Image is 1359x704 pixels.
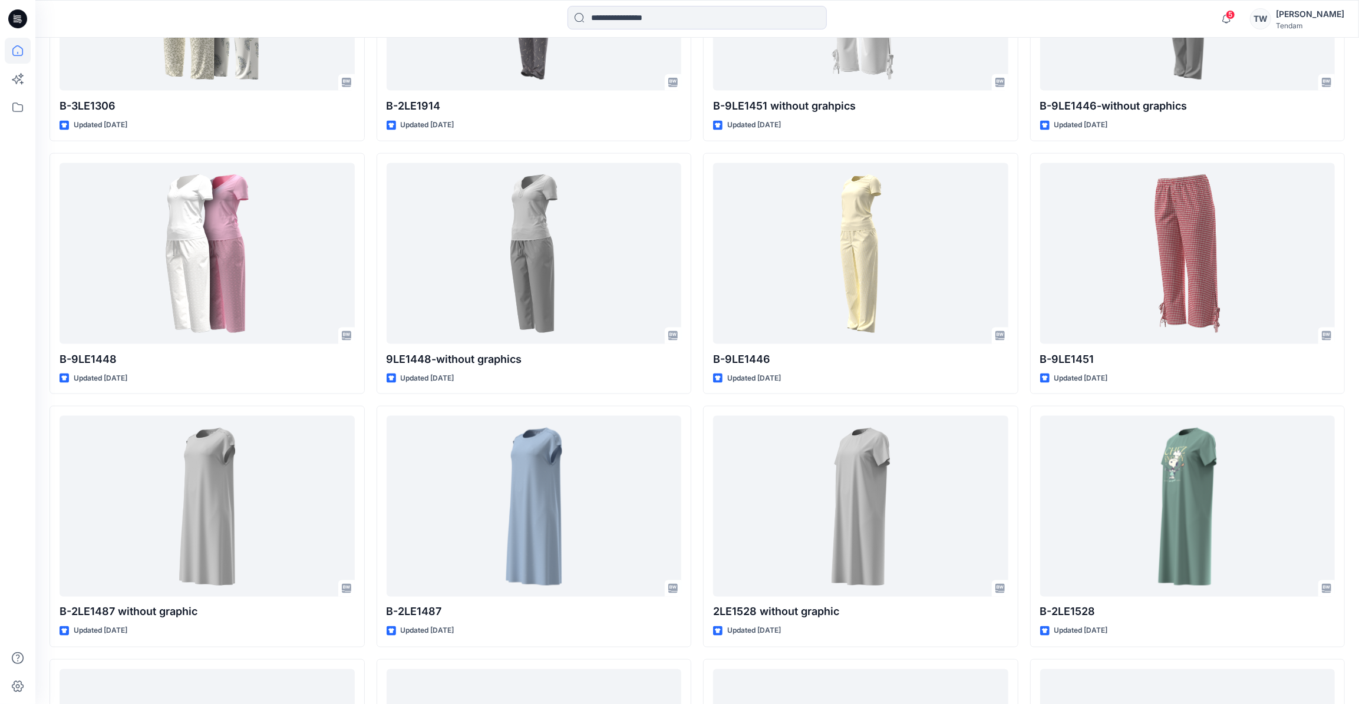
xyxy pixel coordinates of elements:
a: B-2LE1487 without graphic [60,416,355,597]
p: Updated [DATE] [727,119,781,131]
p: Updated [DATE] [401,625,454,637]
p: B-2LE1914 [387,98,682,114]
p: B-2LE1487 [387,604,682,620]
p: Updated [DATE] [401,372,454,385]
a: B-9LE1451 [1040,163,1335,344]
p: B-9LE1448 [60,351,355,368]
p: Updated [DATE] [1054,625,1108,637]
p: Updated [DATE] [74,625,127,637]
p: 2LE1528 without graphic [713,604,1008,620]
a: 9LE1448-without graphics [387,163,682,344]
p: B-2LE1487 without graphic [60,604,355,620]
a: B-2LE1528 [1040,416,1335,597]
p: B-9LE1446-without graphics [1040,98,1335,114]
a: 2LE1528 without graphic [713,416,1008,597]
p: Updated [DATE] [401,119,454,131]
p: B-9LE1451 without grahpics [713,98,1008,114]
a: B-2LE1487 [387,416,682,597]
p: B-2LE1528 [1040,604,1335,620]
span: 5 [1226,10,1235,19]
div: Tendam [1276,21,1344,30]
p: Updated [DATE] [1054,119,1108,131]
div: TW [1250,8,1271,29]
p: B-3LE1306 [60,98,355,114]
p: B-9LE1451 [1040,351,1335,368]
p: B-9LE1446 [713,351,1008,368]
p: Updated [DATE] [74,372,127,385]
a: B-9LE1448 [60,163,355,344]
a: B-9LE1446 [713,163,1008,344]
div: [PERSON_NAME] [1276,7,1344,21]
p: 9LE1448-without graphics [387,351,682,368]
p: Updated [DATE] [727,625,781,637]
p: Updated [DATE] [1054,372,1108,385]
p: Updated [DATE] [727,372,781,385]
p: Updated [DATE] [74,119,127,131]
